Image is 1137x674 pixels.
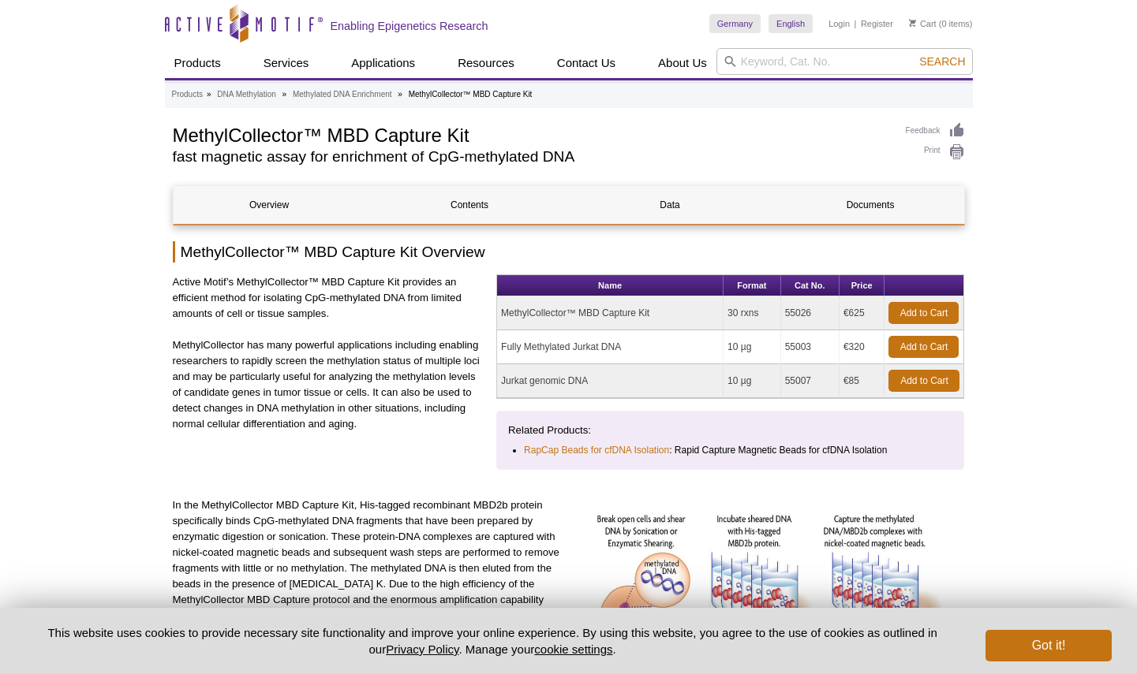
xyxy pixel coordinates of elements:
h2: MethylCollector™ MBD Capture Kit Overview [173,241,965,263]
a: Applications [342,48,425,78]
a: Methylated DNA Enrichment [293,88,392,102]
td: MethylCollector™ MBD Capture Kit [497,296,724,330]
a: Overview [174,186,365,224]
p: This website uses cookies to provide necessary site functionality and improve your online experie... [25,624,959,657]
a: RapCap Beads for cfDNA Isolation [524,442,669,458]
td: 10 µg [724,364,781,398]
a: Germany [709,14,761,33]
li: | [855,14,857,33]
td: 55007 [781,364,840,398]
p: Active Motif’s MethylCollector™ MBD Capture Kit provides an efficient method for isolating CpG-me... [173,274,485,322]
a: Cart [909,18,937,29]
th: Format [724,275,781,296]
li: » [282,90,287,99]
li: (0 items) [909,14,973,33]
span: Search [919,55,965,68]
a: Resources [448,48,524,78]
a: Print [906,143,965,161]
td: 30 rxns [724,296,781,330]
li: » [398,90,402,99]
img: Your Cart [909,19,916,27]
a: Add to Cart [888,370,959,392]
p: MethylCollector has many powerful applications including enabling researchers to rapidly screen t... [173,337,485,432]
td: €320 [840,330,885,364]
h1: MethylCollector™ MBD Capture Kit [173,122,890,146]
td: Fully Methylated Jurkat DNA [497,330,724,364]
button: Search [914,54,970,69]
li: » [207,90,211,99]
th: Name [497,275,724,296]
input: Keyword, Cat. No. [716,48,973,75]
td: €85 [840,364,885,398]
th: Price [840,275,885,296]
td: Jurkat genomic DNA [497,364,724,398]
a: Register [861,18,893,29]
p: Related Products: [508,423,952,438]
td: 55003 [781,330,840,364]
a: Products [172,88,203,102]
li: : Rapid Capture Magnetic Beads for cfDNA Isolation [524,442,938,458]
h2: fast magnetic assay for enrichment of CpG-methylated DNA [173,150,890,164]
th: Cat No. [781,275,840,296]
a: Data [574,186,766,224]
a: Documents [775,186,967,224]
li: MethylCollector™ MBD Capture Kit [409,90,533,99]
td: 10 µg [724,330,781,364]
a: DNA Methylation [217,88,275,102]
a: Products [165,48,230,78]
td: €625 [840,296,885,330]
a: Services [254,48,319,78]
h2: Enabling Epigenetics Research [331,19,488,33]
td: 55026 [781,296,840,330]
p: In the MethylCollector MBD Capture Kit, His-tagged recombinant MBD2b protein specifically binds C... [173,497,563,639]
a: English [769,14,813,33]
a: Feedback [906,122,965,140]
a: Contents [374,186,566,224]
a: Privacy Policy [386,642,458,656]
a: About Us [649,48,716,78]
a: Contact Us [548,48,625,78]
a: Add to Cart [888,302,959,324]
a: Login [828,18,850,29]
button: cookie settings [534,642,612,656]
button: Got it! [986,630,1112,661]
a: Add to Cart [888,336,959,358]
